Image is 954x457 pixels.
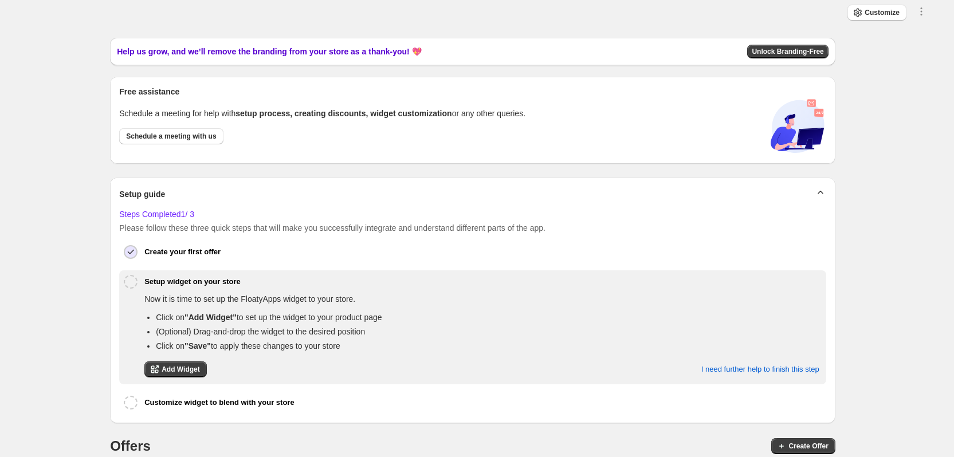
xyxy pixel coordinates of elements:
[156,341,340,350] span: Click on to apply these changes to your store
[156,313,382,322] span: Click on to set up the widget to your product page
[747,45,828,58] button: Unlock Branding-Free
[694,357,826,381] button: I need further help to finish this step
[119,86,179,97] span: Free assistance
[119,128,223,144] a: Schedule a meeting with us
[126,132,216,141] span: Schedule a meeting with us
[144,276,241,287] h6: Setup widget on your store
[144,391,822,414] button: Customize widget to blend with your store
[788,442,828,451] span: Create Offer
[144,293,819,305] p: Now it is time to set up the FloatyApps widget to your store.
[144,397,294,408] h6: Customize widget to blend with your store
[865,8,900,17] span: Customize
[235,109,452,118] span: setup process, creating discounts, widget customization
[144,246,221,258] h6: Create your first offer
[119,222,826,234] p: Please follow these three quick steps that will make you successfully integrate and understand di...
[119,208,826,220] h6: Steps Completed 1 / 3
[144,361,207,377] a: Add Widget
[110,437,151,455] h4: Offers
[184,341,211,350] strong: "Save"
[144,241,822,263] button: Create your first offer
[184,313,237,322] strong: "Add Widget"
[906,411,943,446] iframe: chat widget
[162,365,200,374] span: Add Widget
[752,47,823,56] span: Unlock Branding-Free
[769,97,826,155] img: book-call-DYLe8nE5.svg
[701,365,819,374] span: I need further help to finish this step
[117,46,421,57] span: Help us grow, and we’ll remove the branding from your store as a thank-you! 💖
[847,5,906,21] button: Customize
[119,188,165,200] span: Setup guide
[771,438,835,454] button: Create Offer
[144,270,822,293] button: Setup widget on your store
[119,108,525,119] p: Schedule a meeting for help with or any other queries.
[156,327,365,336] span: (Optional) Drag-and-drop the widget to the desired position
